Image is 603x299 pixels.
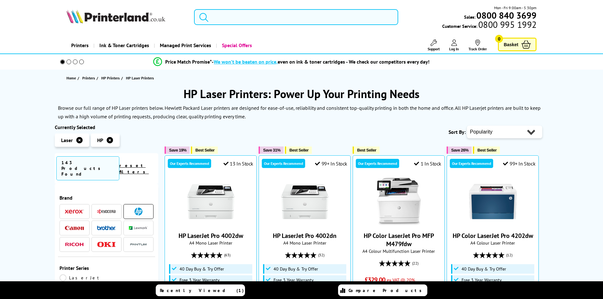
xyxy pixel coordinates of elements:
span: Mon - Fri 9:00am - 5:30pm [494,5,537,11]
span: Best Seller [195,148,215,153]
img: OKI [97,242,116,247]
img: Xerox [65,209,84,214]
img: Lexmark [129,226,148,230]
a: HP Color LaserJet Pro MFP M479fdw [375,220,423,227]
a: Log In [449,40,459,51]
span: 143 Products Found [56,156,120,180]
a: HP LaserJet Pro 4002dn [281,220,329,227]
a: HP Color LaserJet Pro MFP M479fdw [364,232,434,248]
img: Pantum [129,241,148,248]
span: Save 31% [263,148,280,153]
div: - even on ink & toner cartridges - We check our competitors every day! [212,59,430,65]
a: HP [129,208,148,215]
img: HP [135,208,142,215]
span: Price Match Promise* [165,59,212,65]
a: LaserJet Enterprise [60,274,117,288]
button: Best Seller [353,146,380,154]
a: Ink & Toner Cartridges [93,37,154,53]
img: HP Color LaserJet Pro MFP M479fdw [375,178,423,225]
a: Printers [82,75,97,81]
a: Special Offers [216,37,257,53]
span: 40 Day Buy & Try Offer [462,266,506,271]
span: (12) [506,249,512,261]
a: reset filters [119,163,149,175]
a: HP Color LaserJet Pro 4202dw [453,232,533,240]
span: Basket [504,40,518,49]
a: Lexmark [129,224,148,232]
a: Xerox [65,208,84,215]
span: Recently Viewed (1) [160,288,244,293]
img: HP Color LaserJet Pro 4202dw [469,178,517,225]
a: Basket 0 [498,38,537,51]
button: Save 31% [259,146,284,154]
div: Our Experts Recommend [450,159,493,168]
div: 99+ In Stock [315,160,347,167]
button: Best Seller [473,146,500,154]
button: Best Seller [285,146,312,154]
a: Kyocera [97,208,116,215]
a: Printerland Logo [66,9,186,25]
span: Compare Products [349,288,425,293]
li: modal_Promise [52,56,532,67]
span: 40 Day Buy & Try Offer [179,266,224,271]
span: £329.00 [365,276,385,284]
span: 0800 995 1992 [477,22,537,28]
p: Browse our full range of HP Laser printers below. Hewlett Packard Laser printers are designed for... [58,105,541,120]
img: Ricoh [65,243,84,246]
a: Home [66,75,78,81]
span: (22) [412,257,418,269]
span: HP [97,137,103,143]
a: Printers [66,37,93,53]
div: Our Experts Recommend [356,159,399,168]
button: Save 26% [447,146,472,154]
span: Laser [61,137,73,143]
span: Best Seller [357,148,376,153]
a: Recently Viewed (1) [156,284,245,296]
a: Canon [65,224,84,232]
span: Ink & Toner Cartridges [99,37,149,53]
button: Best Seller [191,146,218,154]
a: Compare Products [338,284,427,296]
h1: HP Laser Printers: Power Up Your Printing Needs [55,86,549,101]
div: 13 In Stock [223,160,253,167]
a: Track Order [468,40,487,51]
a: Brother [97,224,116,232]
span: Sort By: [449,129,466,135]
img: HP LaserJet Pro 4002dw [187,178,235,225]
span: A4 Colour Laser Printer [450,240,535,246]
span: Sales: [464,14,475,20]
span: ex VAT @ 20% [387,277,415,283]
span: Free 3 Year Warranty [462,277,502,283]
span: 0 [495,35,503,43]
div: 1 In Stock [414,160,441,167]
img: Kyocera [97,209,116,214]
span: Best Seller [289,148,309,153]
a: HP LaserJet Pro 4002dw [179,232,243,240]
span: Printer Series [60,265,154,271]
span: Free 3 Year Warranty [179,277,220,283]
img: Canon [65,226,84,230]
span: A4 Colour Multifunction Laser Printer [356,248,441,254]
span: HP Printers [101,75,120,81]
span: Log In [449,47,459,51]
a: HP Printers [101,75,121,81]
img: Printerland Logo [66,9,165,23]
span: Customer Service: [442,22,537,29]
a: HP LaserJet Pro 4002dw [187,220,235,227]
a: Support [428,40,440,51]
span: (32) [318,249,324,261]
button: Save 19% [165,146,190,154]
a: OKI [97,240,116,248]
span: Free 3 Year Warranty [273,277,314,283]
span: HP Laser Printers [126,76,154,80]
a: 0800 840 3699 [475,12,537,18]
span: Printers [82,75,95,81]
a: HP Color LaserJet Pro 4202dw [469,220,517,227]
div: Currently Selected [55,124,159,130]
span: Support [428,47,440,51]
span: Save 19% [169,148,186,153]
span: We won’t be beaten on price, [214,59,278,65]
a: Ricoh [65,240,84,248]
img: Brother [97,226,116,230]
